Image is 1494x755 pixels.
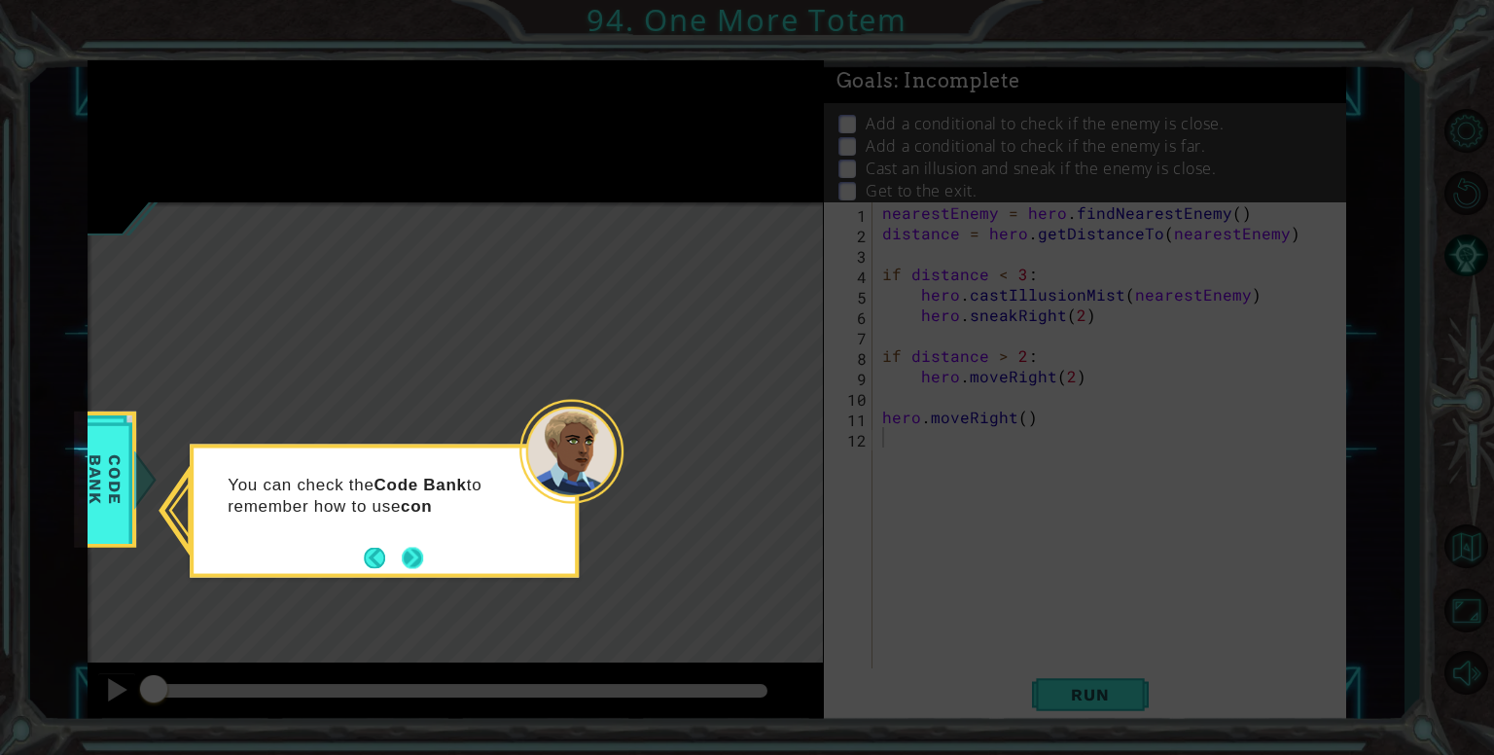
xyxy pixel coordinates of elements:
[364,547,402,568] button: Back
[374,475,467,493] strong: Code Bank
[80,423,130,535] span: Code Bank
[398,543,427,572] button: Next
[401,496,432,515] strong: con
[228,474,518,517] p: You can check the to remember how to use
